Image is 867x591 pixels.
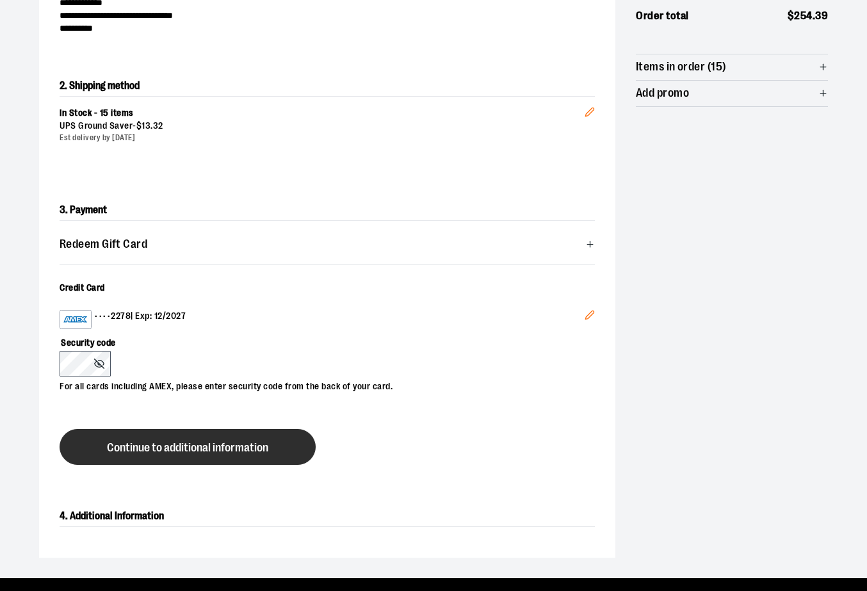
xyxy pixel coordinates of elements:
[60,133,585,143] div: Est delivery by [DATE]
[60,107,585,120] div: In Stock - 15 items
[60,282,105,293] span: Credit Card
[60,120,585,133] div: UPS Ground Saver -
[60,506,595,527] h2: 4. Additional Information
[60,310,585,329] div: •••• 2278 | Exp: 12/2027
[636,8,689,24] span: Order total
[60,429,316,465] button: Continue to additional information
[107,442,268,454] span: Continue to additional information
[574,300,605,334] button: Edit
[63,312,88,327] img: American Express card example showing the 15-digit card number
[813,10,816,22] span: .
[60,329,582,351] label: Security code
[574,86,605,131] button: Edit
[636,54,828,80] button: Items in order (15)
[60,200,595,221] h2: 3. Payment
[636,87,689,99] span: Add promo
[794,10,813,22] span: 254
[60,376,582,393] p: For all cards including AMEX, please enter security code from the back of your card.
[60,76,595,96] h2: 2. Shipping method
[636,61,727,73] span: Items in order (15)
[153,120,163,131] span: 32
[150,120,153,131] span: .
[636,81,828,106] button: Add promo
[136,120,142,131] span: $
[815,10,828,22] span: 39
[60,238,147,250] span: Redeem Gift Card
[142,120,150,131] span: 13
[788,10,795,22] span: $
[60,231,595,257] button: Redeem Gift Card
